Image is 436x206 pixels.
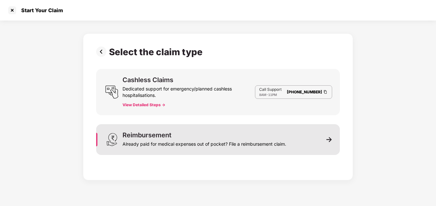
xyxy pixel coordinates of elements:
a: [PHONE_NUMBER] [287,90,322,94]
p: Call Support [259,87,282,92]
img: svg+xml;base64,PHN2ZyBpZD0iUHJldi0zMngzMiIgeG1sbnM9Imh0dHA6Ly93d3cudzMub3JnLzIwMDAvc3ZnIiB3aWR0aD... [96,47,109,57]
img: Clipboard Icon [323,89,328,95]
div: Start Your Claim [17,7,63,13]
img: svg+xml;base64,PHN2ZyB3aWR0aD0iMTEiIGhlaWdodD0iMTEiIHZpZXdCb3g9IjAgMCAxMSAxMSIgZmlsbD0ibm9uZSIgeG... [326,137,332,142]
div: Cashless Claims [123,77,173,83]
div: Already paid for medical expenses out of pocket? File a reimbursement claim. [123,138,286,147]
img: svg+xml;base64,PHN2ZyB3aWR0aD0iMjQiIGhlaWdodD0iMjUiIHZpZXdCb3g9IjAgMCAyNCAyNSIgZmlsbD0ibm9uZSIgeG... [105,85,119,99]
img: svg+xml;base64,PHN2ZyB3aWR0aD0iMjQiIGhlaWdodD0iMzEiIHZpZXdCb3g9IjAgMCAyNCAzMSIgZmlsbD0ibm9uZSIgeG... [105,133,119,146]
div: Reimbursement [123,132,171,138]
span: 11PM [268,93,277,97]
div: Select the claim type [109,47,205,57]
div: - [259,92,282,97]
span: 8AM [259,93,266,97]
div: Dedicated support for emergency/planned cashless hospitalisations. [123,83,255,99]
button: View Detailed Steps -> [123,102,165,107]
